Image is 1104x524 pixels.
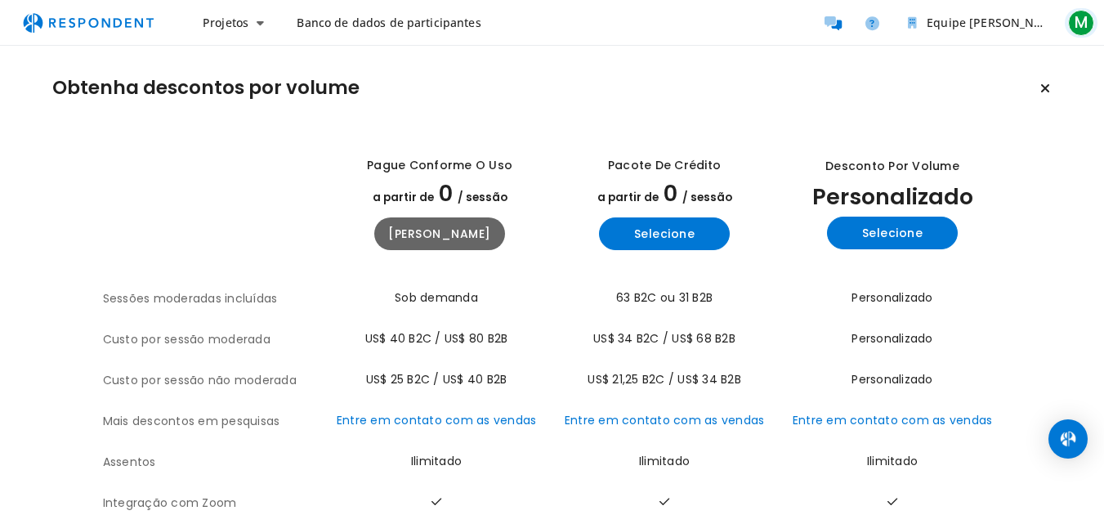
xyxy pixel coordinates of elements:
a: Banco de dados de participantes [284,8,494,38]
font: US$ 40 B2C / US$ 80 B2B [365,330,508,347]
button: Manter o plano atual [1029,72,1062,105]
font: Assentos [103,454,156,470]
font: Pacote de crédito [608,157,721,173]
font: Personalizado [851,371,932,387]
font: Obtenha descontos por volume [52,74,360,101]
font: Selecione [634,226,695,242]
font: Sob demanda [395,289,478,306]
font: 0 [664,178,677,208]
font: Selecione [862,225,923,241]
font: Sessões moderadas incluídas [103,290,278,307]
button: Selecione o plano básico anual [599,217,730,250]
button: Selecione o plano anual custom_static [827,217,958,249]
font: Personalizado [812,181,973,212]
div: Abra o Intercom Messenger [1048,419,1088,459]
a: Participantes da mensagem [816,7,849,39]
font: a partir de [597,190,659,205]
font: US$ 34 B2C / US$ 68 B2B [593,330,735,347]
button: M [1065,8,1097,38]
font: Integração com Zoom [103,495,237,511]
font: US$ 25 B2C / US$ 40 B2B [366,371,507,387]
font: Custo por sessão moderada [103,331,270,347]
a: Entre em contato com as vendas [565,412,765,428]
img: respondent-logo.png [13,7,163,38]
font: / sessão [682,190,732,205]
font: Projetos [203,15,248,30]
font: Ilimitado [639,453,690,469]
font: Ilimitado [867,453,918,469]
font: a partir de [373,190,434,205]
font: 63 B2C ou 31 B2B [616,289,713,306]
font: Ilimitado [411,453,462,469]
font: Personalizado [851,330,932,347]
font: / sessão [458,190,507,205]
button: Manter plano de pagamento anual atualizado [374,217,505,250]
a: Entre em contato com as vendas [793,412,993,428]
font: US$ 21,25 B2C / US$ 34 B2B [588,371,741,387]
font: Personalizado [851,289,932,306]
font: Pague conforme o uso [367,157,512,173]
font: Mais descontos em pesquisas [103,413,280,429]
font: 0 [439,178,453,208]
button: Equipe ESTER MELO PEREIRA [895,8,1058,38]
font: [PERSON_NAME] [388,226,491,242]
font: M [1075,11,1088,34]
font: Desconto por volume [825,158,959,174]
a: Ajuda e suporte [856,7,888,39]
font: Banco de dados de participantes [297,15,480,30]
font: Custo por sessão não moderada [103,372,297,388]
a: Entre em contato com as vendas [337,412,537,428]
button: Projetos [190,8,277,38]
